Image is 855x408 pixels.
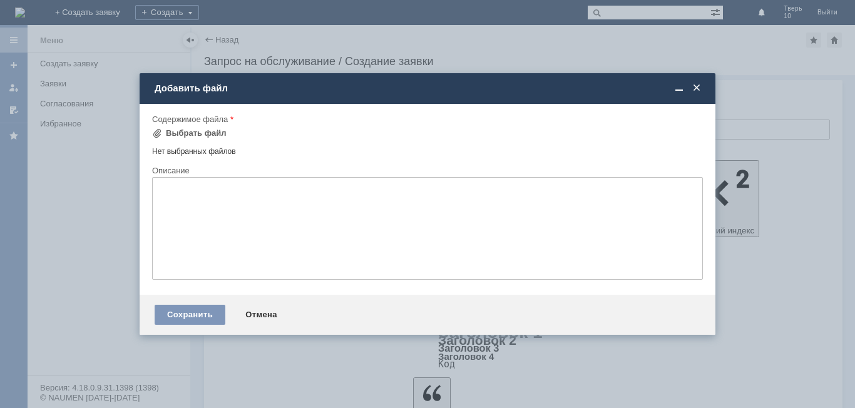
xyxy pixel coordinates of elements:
span: Свернуть (Ctrl + M) [673,83,685,94]
div: Добавить файл [155,83,703,94]
div: Здравствуйте, удалите оч [5,5,183,15]
span: Закрыть [690,83,703,94]
div: Выбрать файл [166,128,227,138]
div: Содержимое файла [152,115,700,123]
div: Описание [152,166,700,175]
div: Нет выбранных файлов [152,142,703,156]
